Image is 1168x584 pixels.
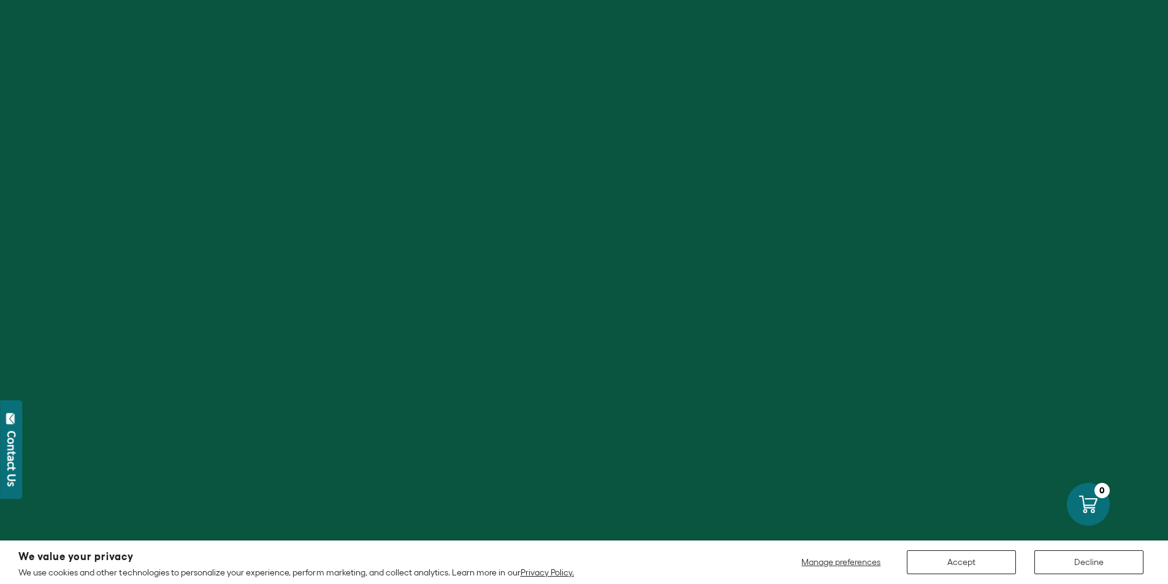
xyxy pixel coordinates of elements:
[794,550,888,574] button: Manage preferences
[521,567,574,577] a: Privacy Policy.
[801,557,880,567] span: Manage preferences
[18,552,574,562] h2: We value your privacy
[907,550,1016,574] button: Accept
[1094,483,1110,498] div: 0
[6,431,18,487] div: Contact Us
[1034,550,1143,574] button: Decline
[18,567,574,578] p: We use cookies and other technologies to personalize your experience, perform marketing, and coll...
